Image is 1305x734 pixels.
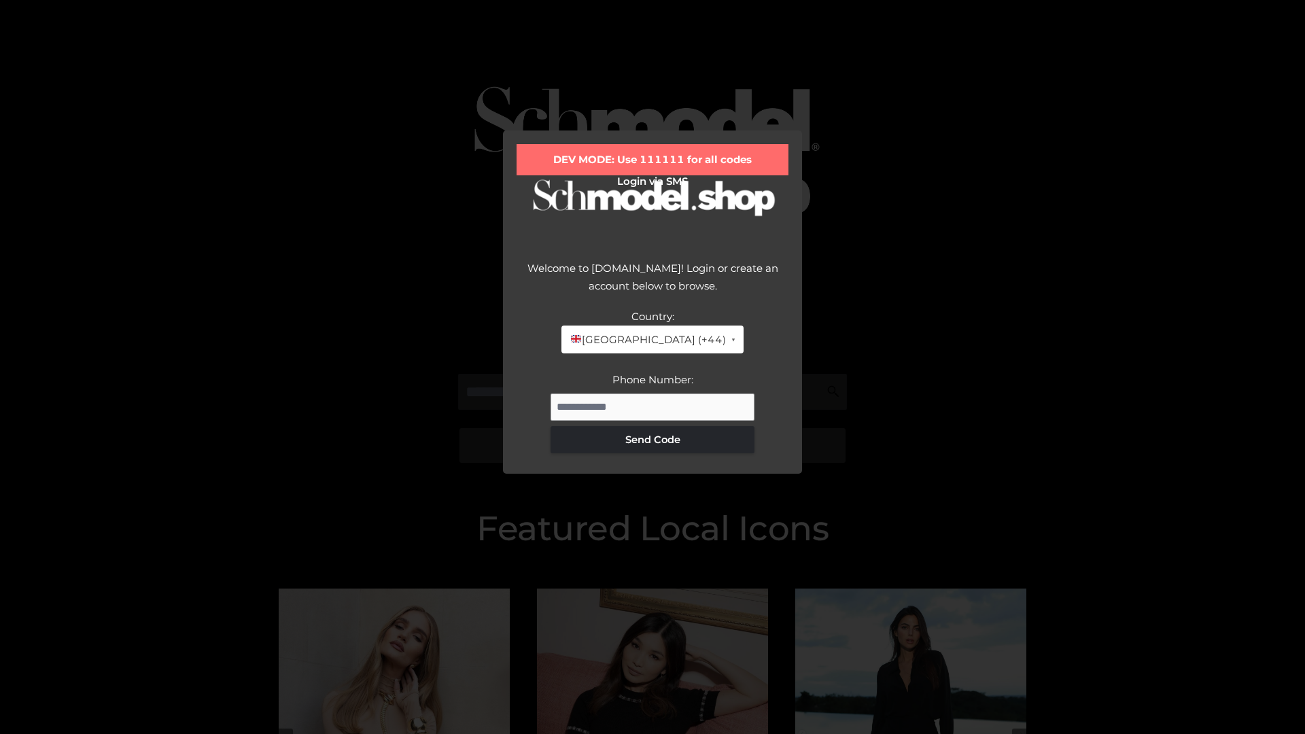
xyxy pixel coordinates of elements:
[517,144,788,175] div: DEV MODE: Use 111111 for all codes
[517,175,788,188] h2: Login via SMS
[571,334,581,344] img: 🇬🇧
[517,260,788,308] div: Welcome to [DOMAIN_NAME]! Login or create an account below to browse.
[631,310,674,323] label: Country:
[570,331,725,349] span: [GEOGRAPHIC_DATA] (+44)
[551,426,754,453] button: Send Code
[612,373,693,386] label: Phone Number:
